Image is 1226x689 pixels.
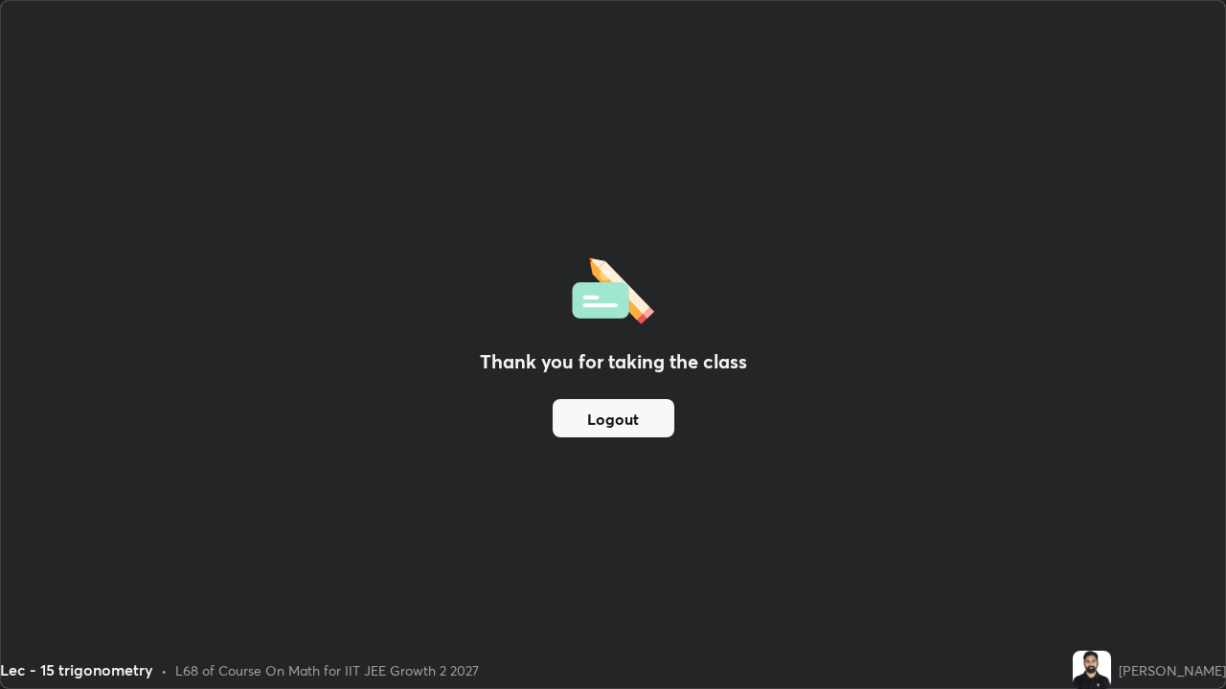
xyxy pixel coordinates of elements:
button: Logout [553,399,674,437]
h2: Thank you for taking the class [480,347,747,376]
img: 04b9fe4193d640e3920203b3c5aed7f4.jpg [1073,651,1111,689]
img: offlineFeedback.1438e8b3.svg [572,252,654,324]
div: [PERSON_NAME] [1119,660,1226,680]
div: L68 of Course On Math for IIT JEE Growth 2 2027 [175,660,479,680]
div: • [161,660,168,680]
